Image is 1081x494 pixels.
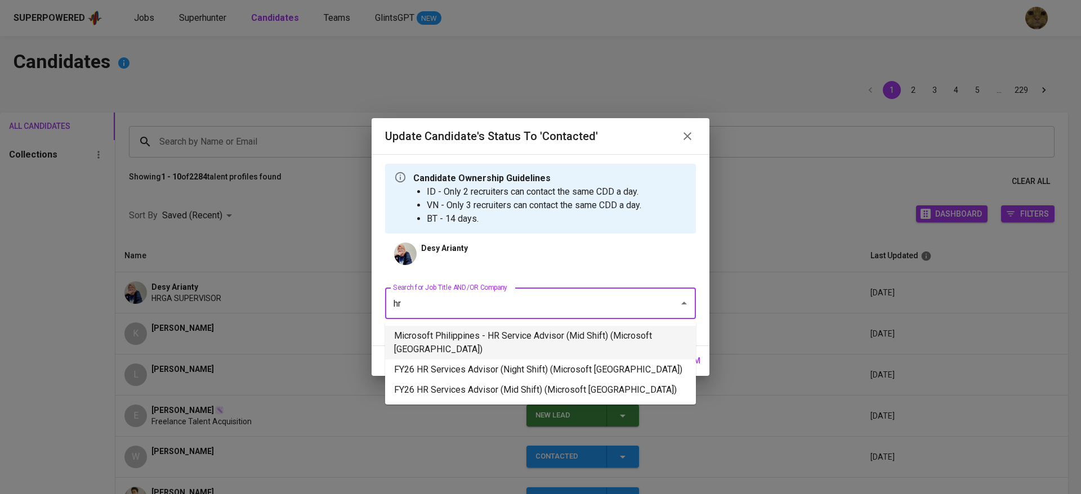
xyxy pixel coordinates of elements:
li: VN - Only 3 recruiters can contact the same CDD a day. [427,199,641,212]
p: Candidate Ownership Guidelines [413,172,641,185]
li: ID - Only 2 recruiters can contact the same CDD a day. [427,185,641,199]
li: BT - 14 days. [427,212,641,226]
h6: Update Candidate's Status to 'Contacted' [385,127,598,145]
li: FY26 HR Services Advisor (Mid Shift) (Microsoft [GEOGRAPHIC_DATA]) [385,380,696,400]
li: FY26 HR Services Advisor (Night Shift) (Microsoft [GEOGRAPHIC_DATA]) [385,360,696,380]
button: Close [676,295,692,311]
img: 18f77d22910a7fe9cc1d627eea0ba2bb.jpg [394,242,417,265]
li: Microsoft Philippines - HR Service Advisor (Mid Shift) (Microsoft [GEOGRAPHIC_DATA]) [385,326,696,360]
p: Desy Arianty [421,242,468,254]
